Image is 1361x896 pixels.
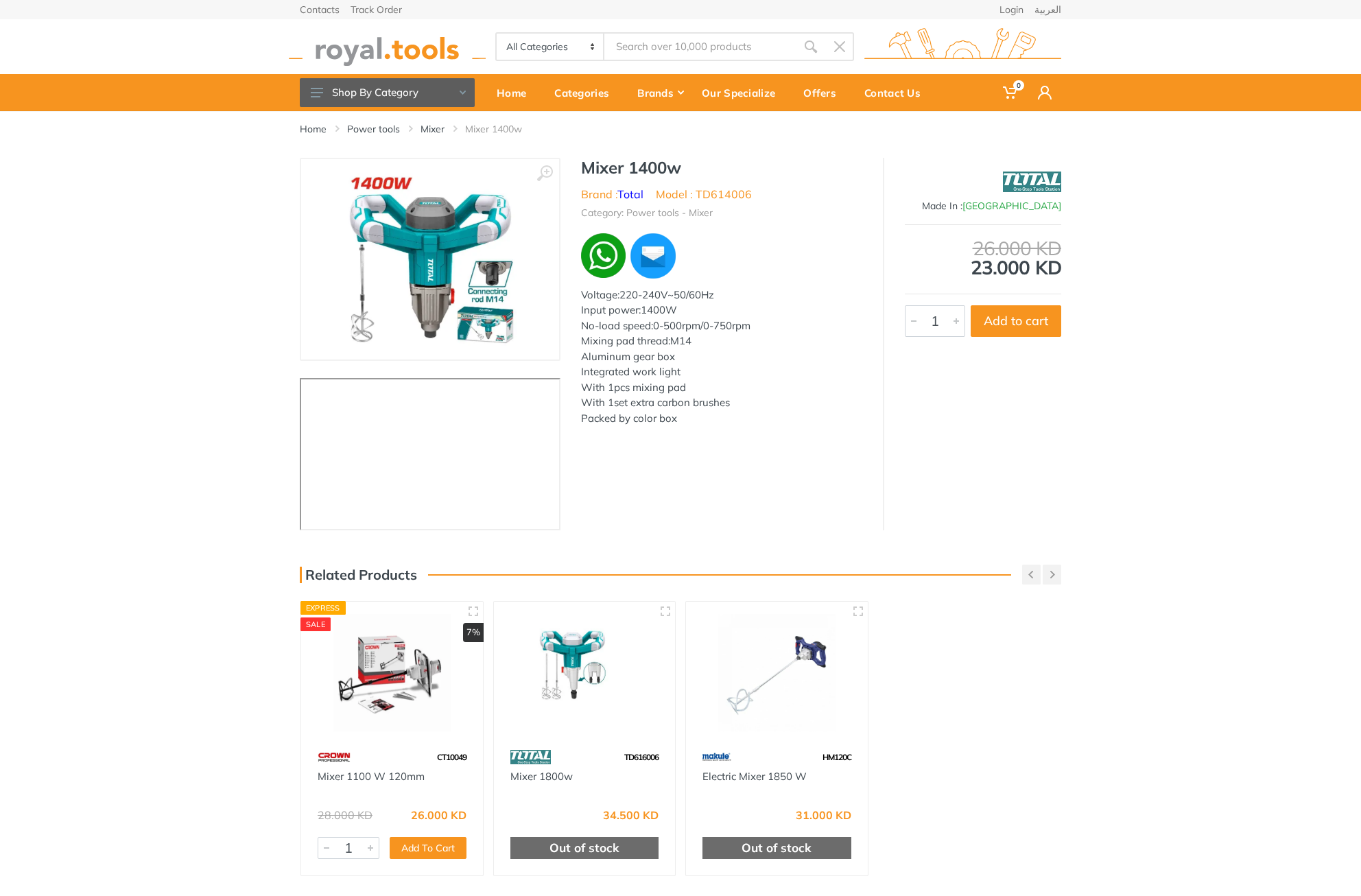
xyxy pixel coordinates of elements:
[1034,5,1061,14] a: العربية
[905,239,1061,258] div: 26.000 KD
[962,200,1061,212] span: [GEOGRAPHIC_DATA]
[692,78,794,107] div: Our Specialize
[628,231,678,281] img: ma.webp
[344,173,517,346] img: Royal Tools - Mixer 1400w
[510,770,573,783] a: Mixer 1800w
[905,199,1061,213] div: Made In :
[510,745,552,769] img: 86.webp
[465,122,543,136] li: Mixer 1400w
[999,5,1023,14] a: Login
[313,614,471,731] img: Royal Tools - Mixer 1100 W 120mm
[794,74,855,111] a: Offers
[692,74,794,111] a: Our Specialize
[702,770,807,783] a: Electric Mixer 1850 W
[351,5,402,14] a: Track Order
[300,567,417,583] h3: Related Products
[855,78,939,107] div: Contact Us
[497,34,604,60] select: Category
[463,623,484,642] div: 7%
[300,78,475,107] button: Shop By Category
[347,122,400,136] a: Power tools
[300,617,331,631] div: SALE
[390,837,466,859] button: Add To Cart
[510,837,659,859] div: Out of stock
[289,28,486,66] img: royal.tools Logo
[794,78,855,107] div: Offers
[318,810,372,821] div: 28.000 KD
[581,287,862,427] div: Voltage:220-240V~50/60Hz Input power:1400W No-load speed:0-500rpm/0-750rpm Mixing pad thread:M14 ...
[581,206,713,220] li: Category: Power tools - Mixer
[603,810,659,821] div: 34.500 KD
[421,122,445,136] a: Mixer
[437,752,466,762] span: CT10049
[411,810,466,821] div: 26.000 KD
[905,239,1061,277] div: 23.000 KD
[822,752,851,762] span: HM120C
[545,78,628,107] div: Categories
[796,810,851,821] div: 31.000 KD
[993,74,1028,111] a: 0
[581,158,862,178] h1: Mixer 1400w
[300,601,346,615] div: Express
[604,32,796,61] input: Site search
[318,770,425,783] a: Mixer 1100 W 120mm
[581,233,626,278] img: wa.webp
[506,614,663,731] img: Royal Tools - Mixer 1800w
[487,78,545,107] div: Home
[702,745,731,769] img: 59.webp
[864,28,1061,66] img: royal.tools Logo
[318,745,351,769] img: 75.webp
[855,74,939,111] a: Contact Us
[581,186,643,202] li: Brand :
[656,186,752,202] li: Model : TD614006
[545,74,628,111] a: Categories
[487,74,545,111] a: Home
[1003,165,1061,199] img: Total
[300,122,327,136] a: Home
[702,837,851,859] div: Out of stock
[300,5,340,14] a: Contacts
[971,305,1061,337] button: Add to cart
[1013,80,1024,91] span: 0
[624,752,659,762] span: TD616006
[617,187,643,201] a: Total
[300,122,1061,136] nav: breadcrumb
[698,614,855,731] img: Royal Tools - Electric Mixer 1850 W
[628,78,692,107] div: Brands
